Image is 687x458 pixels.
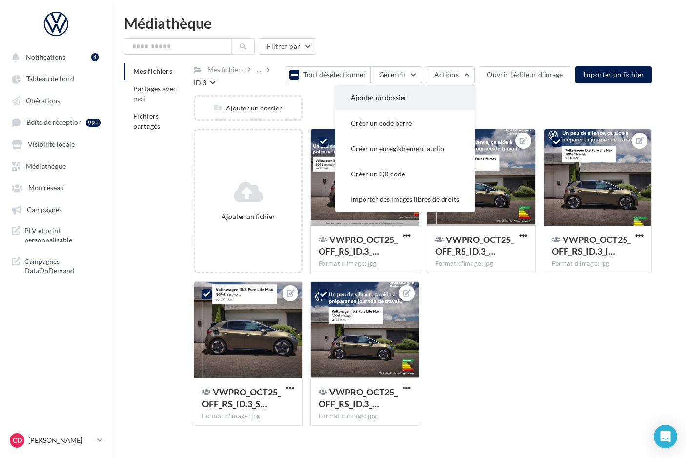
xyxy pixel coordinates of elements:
[335,110,475,136] button: Créer un code barre
[6,200,106,218] a: Campagnes
[124,16,675,30] div: Médiathèque
[8,431,104,450] a: CD [PERSON_NAME]
[28,436,93,445] p: [PERSON_NAME]
[552,260,644,268] div: Format d'image: jpg
[91,53,99,61] div: 4
[6,157,106,174] a: Médiathèque
[28,184,64,192] span: Mon réseau
[434,70,459,79] span: Actions
[319,387,398,409] span: VWPRO_OCT25_OFF_RS_ID.3_GMB_720x720px
[6,91,106,109] a: Opérations
[6,113,106,131] a: Boîte de réception 99+
[26,75,74,83] span: Tableau de bord
[255,63,263,77] div: ...
[654,425,677,448] div: Open Intercom Messenger
[26,162,66,170] span: Médiathèque
[24,226,101,245] span: PLV et print personnalisable
[26,53,65,61] span: Notifications
[371,66,422,83] button: Gérer(5)
[6,69,106,87] a: Tableau de bord
[26,118,82,127] span: Boîte de réception
[6,253,106,280] a: Campagnes DataOnDemand
[199,212,297,221] div: Ajouter un fichier
[24,257,101,276] span: Campagnes DataOnDemand
[133,67,172,75] span: Mes fichiers
[6,178,106,196] a: Mon réseau
[575,66,652,83] button: Importer un fichier
[335,136,475,161] button: Créer un enregistrement audio
[13,436,22,445] span: CD
[426,66,475,83] button: Actions
[479,66,571,83] button: Ouvrir l'éditeur d'image
[319,412,411,421] div: Format d'image: jpg
[6,135,106,153] a: Visibilité locale
[207,65,244,75] div: Mes fichiers
[435,234,514,257] span: VWPRO_OCT25_OFF_RS_ID.3_CARRE
[335,85,475,110] button: Ajouter un dossier
[583,70,645,79] span: Importer un fichier
[133,85,177,103] span: Partagés avec moi
[319,260,411,268] div: Format d'image: jpg
[6,48,102,65] button: Notifications 4
[202,412,294,421] div: Format d'image: jpg
[133,112,161,130] span: Fichiers partagés
[27,205,62,214] span: Campagnes
[335,161,475,187] button: Créer un QR code
[28,140,75,149] span: Visibilité locale
[194,78,206,87] div: ID.3
[86,119,101,127] div: 99+
[202,387,281,409] span: VWPRO_OCT25_OFF_RS_ID.3_STORY
[259,38,316,55] button: Filtrer par
[335,187,475,212] button: Importer des images libres de droits
[398,71,406,79] span: (5)
[26,96,60,105] span: Opérations
[6,222,106,249] a: PLV et print personnalisable
[285,66,371,83] button: Tout désélectionner
[195,103,301,113] div: Ajouter un dossier
[552,234,631,257] span: VWPRO_OCT25_OFF_RS_ID.3_INSTA
[319,234,398,257] span: VWPRO_OCT25_OFF_RS_ID.3_GMB
[435,260,527,268] div: Format d'image: jpg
